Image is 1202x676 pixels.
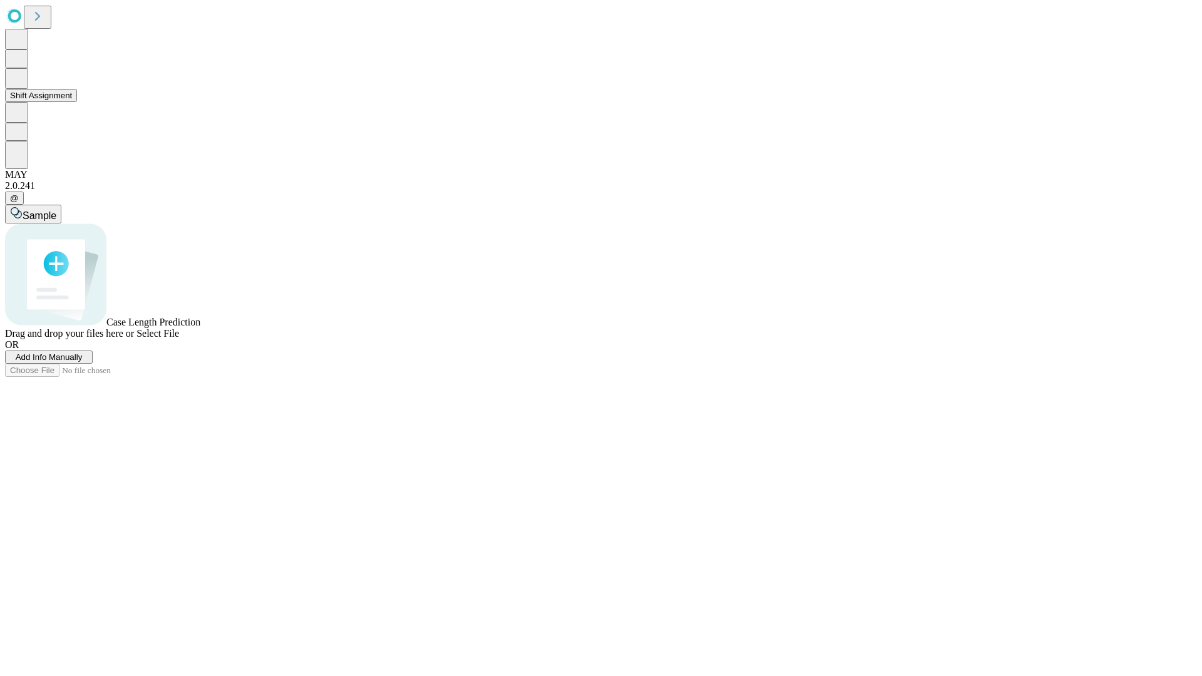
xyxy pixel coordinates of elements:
[10,193,19,203] span: @
[5,328,134,339] span: Drag and drop your files here or
[5,339,19,350] span: OR
[136,328,179,339] span: Select File
[106,317,200,327] span: Case Length Prediction
[5,351,93,364] button: Add Info Manually
[5,89,77,102] button: Shift Assignment
[16,352,83,362] span: Add Info Manually
[5,169,1197,180] div: MAY
[5,180,1197,192] div: 2.0.241
[23,210,56,221] span: Sample
[5,192,24,205] button: @
[5,205,61,223] button: Sample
